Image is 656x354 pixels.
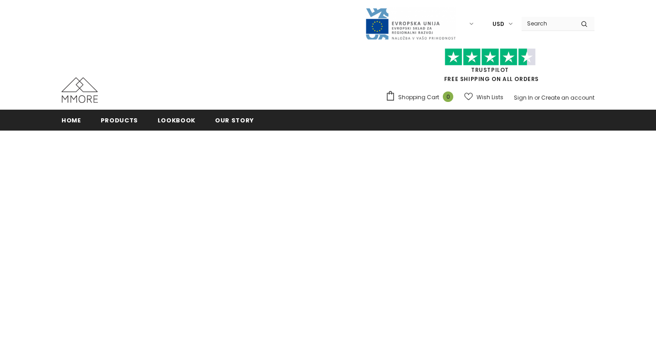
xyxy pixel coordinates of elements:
[101,110,138,130] a: Products
[398,93,439,102] span: Shopping Cart
[215,116,254,125] span: Our Story
[61,116,81,125] span: Home
[492,20,504,29] span: USD
[541,94,594,101] a: Create an account
[101,116,138,125] span: Products
[464,89,503,105] a: Wish Lists
[385,91,458,104] a: Shopping Cart 0
[158,110,195,130] a: Lookbook
[522,17,574,30] input: Search Site
[477,93,503,102] span: Wish Lists
[158,116,195,125] span: Lookbook
[514,94,533,101] a: Sign In
[471,66,509,74] a: Trustpilot
[534,94,540,101] span: or
[61,77,98,103] img: MMORE Cases
[443,91,453,102] span: 0
[365,7,456,40] img: Javni Razpis
[365,20,456,27] a: Javni Razpis
[215,110,254,130] a: Our Story
[61,110,81,130] a: Home
[445,48,536,66] img: Trust Pilot Stars
[385,52,594,83] span: FREE SHIPPING ON ALL ORDERS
